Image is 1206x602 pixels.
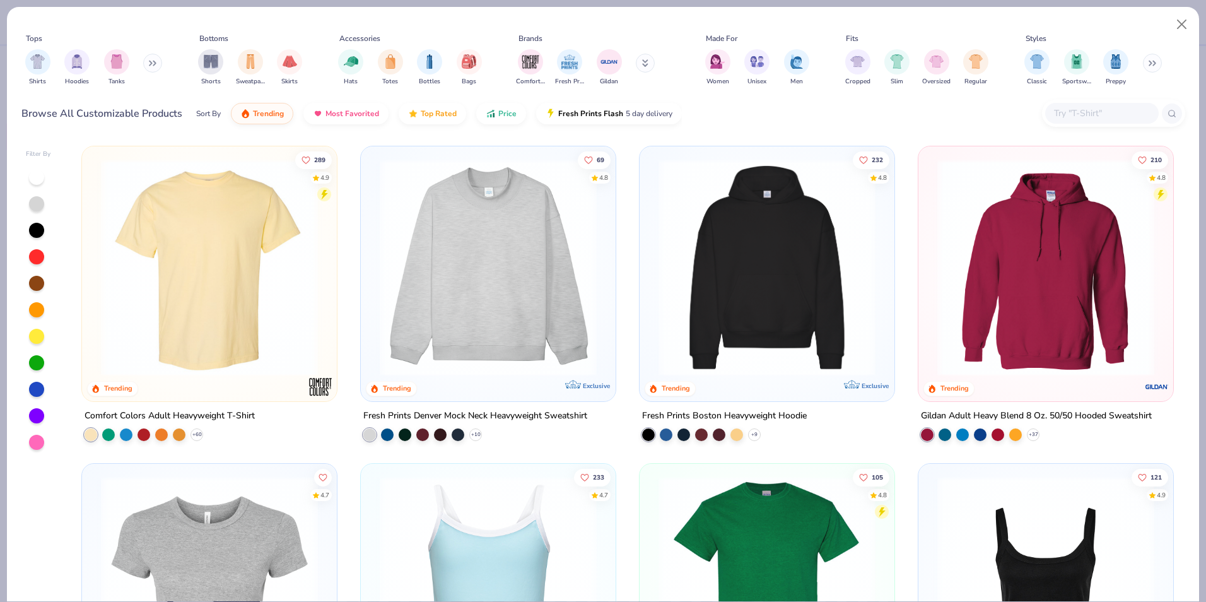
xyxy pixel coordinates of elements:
img: d4a37e75-5f2b-4aef-9a6e-23330c63bbc0 [881,159,1111,376]
div: Fresh Prints Denver Mock Neck Heavyweight Sweatshirt [363,408,587,424]
span: Hoodies [65,77,89,86]
div: filter for Fresh Prints [555,49,584,86]
img: Gildan logo [1144,374,1169,399]
span: 69 [597,156,604,163]
img: Gildan Image [600,52,619,71]
div: Comfort Colors Adult Heavyweight T-Shirt [85,408,255,424]
button: filter button [25,49,50,86]
img: Fresh Prints Image [560,52,579,71]
span: Shorts [201,77,221,86]
button: Fresh Prints Flash5 day delivery [536,103,682,124]
img: Oversized Image [929,54,944,69]
span: 121 [1150,474,1162,480]
img: Comfort Colors logo [308,374,333,399]
span: Tanks [108,77,125,86]
div: filter for Shirts [25,49,50,86]
img: Preppy Image [1109,54,1123,69]
button: filter button [64,49,90,86]
img: Comfort Colors Image [521,52,540,71]
img: 91acfc32-fd48-4d6b-bdad-a4c1a30ac3fc [652,159,882,376]
span: 105 [872,474,883,480]
button: filter button [417,49,442,86]
div: 4.8 [1157,173,1166,182]
span: Fresh Prints [555,77,584,86]
div: Browse All Customizable Products [21,106,182,121]
div: Sort By [196,108,221,119]
img: Bottles Image [423,54,436,69]
img: Totes Image [383,54,397,69]
img: Men Image [790,54,804,69]
div: 4.9 [321,173,330,182]
span: Skirts [281,77,298,86]
div: filter for Hats [338,49,363,86]
span: Unisex [747,77,766,86]
span: Women [706,77,729,86]
span: + 60 [192,431,202,439]
button: filter button [104,49,129,86]
img: Unisex Image [750,54,764,69]
span: Sportswear [1062,77,1091,86]
button: filter button [597,49,622,86]
img: 029b8af0-80e6-406f-9fdc-fdf898547912 [95,159,324,376]
button: filter button [922,49,951,86]
div: filter for Hoodies [64,49,90,86]
button: Close [1170,13,1194,37]
div: Filter By [26,150,51,159]
div: filter for Classic [1024,49,1050,86]
button: Trending [231,103,293,124]
img: Hats Image [344,54,358,69]
button: filter button [845,49,870,86]
button: Like [315,468,332,486]
div: 4.8 [599,173,608,182]
span: 232 [872,156,883,163]
button: filter button [378,49,403,86]
span: Comfort Colors [516,77,545,86]
span: Oversized [922,77,951,86]
button: filter button [963,49,988,86]
div: Tops [26,33,42,44]
span: Fresh Prints Flash [558,109,623,119]
button: filter button [744,49,770,86]
span: Trending [253,109,284,119]
div: filter for Oversized [922,49,951,86]
img: Classic Image [1030,54,1045,69]
span: Top Rated [421,109,457,119]
div: Accessories [339,33,380,44]
img: 01756b78-01f6-4cc6-8d8a-3c30c1a0c8ac [931,159,1161,376]
img: Regular Image [969,54,983,69]
button: filter button [555,49,584,86]
span: Bags [462,77,476,86]
div: filter for Shorts [198,49,223,86]
button: filter button [277,49,302,86]
img: Bags Image [462,54,476,69]
div: Bottoms [199,33,228,44]
button: filter button [705,49,730,86]
button: filter button [516,49,545,86]
div: Fresh Prints Boston Heavyweight Hoodie [642,408,807,424]
span: 210 [1150,156,1162,163]
div: filter for Bottles [417,49,442,86]
span: Preppy [1106,77,1126,86]
span: Shirts [29,77,46,86]
button: Most Favorited [303,103,389,124]
span: 289 [315,156,326,163]
button: filter button [338,49,363,86]
img: f5d85501-0dbb-4ee4-b115-c08fa3845d83 [373,159,603,376]
button: filter button [236,49,265,86]
span: Men [790,77,803,86]
div: filter for Sweatpants [236,49,265,86]
button: filter button [884,49,910,86]
img: Hoodies Image [70,54,84,69]
span: + 37 [1028,431,1038,439]
img: Tanks Image [110,54,124,69]
div: filter for Gildan [597,49,622,86]
div: filter for Sportswear [1062,49,1091,86]
input: Try "T-Shirt" [1053,106,1150,121]
button: Top Rated [399,103,466,124]
span: Gildan [600,77,618,86]
div: Styles [1026,33,1046,44]
div: filter for Unisex [744,49,770,86]
div: 4.7 [321,490,330,500]
span: Cropped [845,77,870,86]
div: Brands [518,33,542,44]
